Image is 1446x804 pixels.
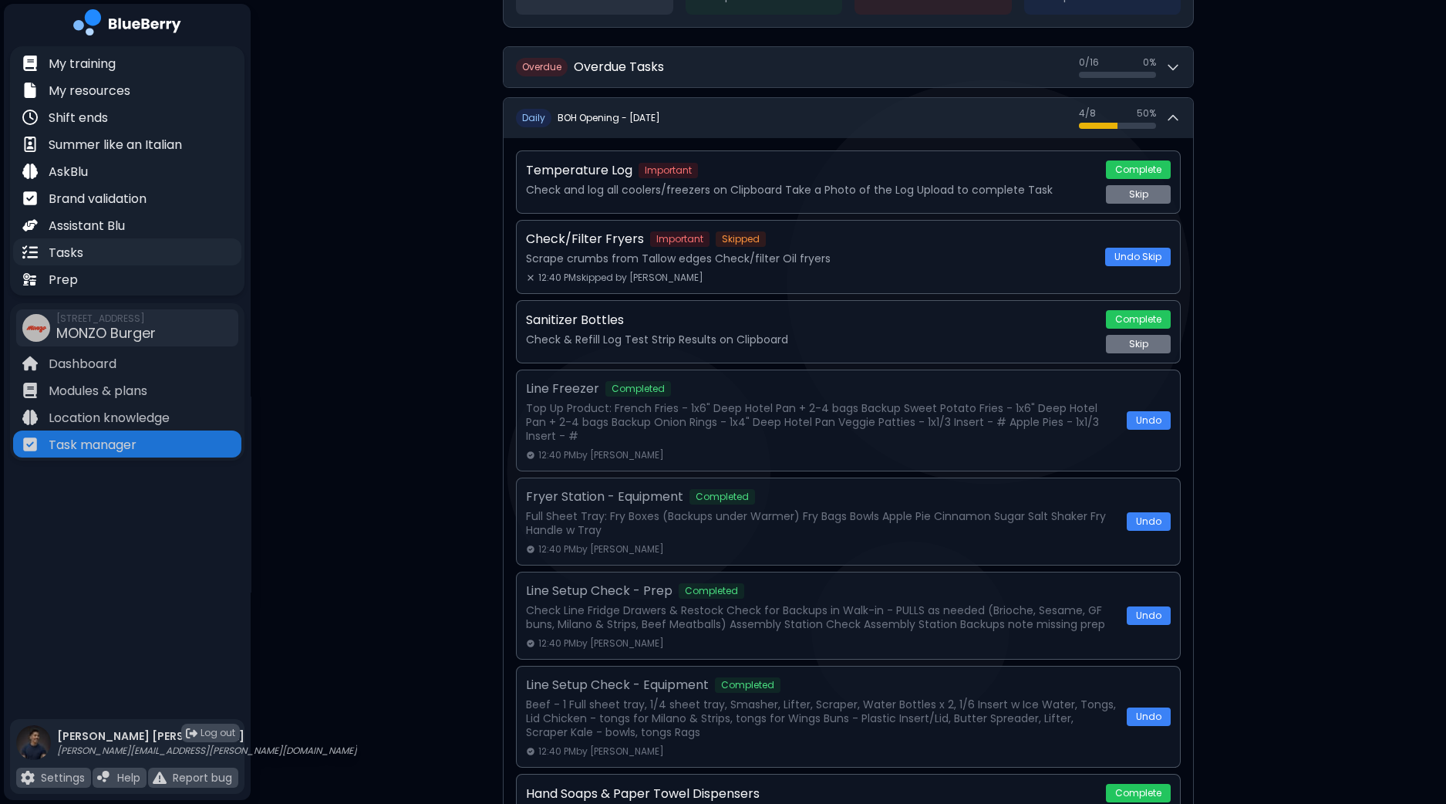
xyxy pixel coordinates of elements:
button: Complete [1106,310,1171,329]
p: Line Freezer [526,380,599,398]
p: Summer like an Italian [49,136,182,154]
p: Report bug [173,771,232,785]
span: Log out [201,727,235,739]
img: file icon [22,410,38,425]
img: file icon [22,356,38,371]
button: OverdueOverdue Tasks0/160% [504,47,1193,87]
img: file icon [22,383,38,398]
p: My training [49,55,116,73]
p: Shift ends [49,109,108,127]
span: aily [528,111,545,124]
span: verdue [529,60,561,73]
p: Line Setup Check - Prep [526,582,672,600]
img: file icon [22,437,38,452]
p: Temperature Log [526,161,632,180]
p: My resources [49,82,130,100]
p: Settings [41,771,85,785]
p: Full Sheet Tray: Fry Boxes (Backups under Warmer) Fry Bags Bowls Apple Pie Cinnamon Sugar Salt Sh... [526,509,1117,537]
img: file icon [153,771,167,785]
img: file icon [22,191,38,206]
button: Undo [1127,708,1171,726]
span: Important [650,231,710,247]
p: Sanitizer Bottles [526,311,624,329]
p: Check and log all coolers/freezers on Clipboard Take a Photo of the Log Upload to complete Task [526,183,1097,197]
p: Top Up Product: French Fries - 1x6" Deep Hotel Pan + 2-4 bags Backup Sweet Potato Fries - 1x6" De... [526,401,1117,443]
span: 50 % [1137,107,1156,120]
p: Line Setup Check - Equipment [526,676,709,694]
span: Completed [689,489,755,505]
img: profile photo [16,725,51,775]
p: Assistant Blu [49,217,125,235]
p: Check/Filter Fryers [526,230,644,248]
p: Fryer Station - Equipment [526,488,683,506]
span: 12:40 PM by [PERSON_NAME] [538,637,664,650]
p: Help [117,771,140,785]
p: Tasks [49,244,83,262]
span: D [516,109,551,127]
span: Completed [715,677,780,693]
p: [PERSON_NAME][EMAIL_ADDRESS][PERSON_NAME][DOMAIN_NAME] [57,745,357,757]
button: Undo [1127,411,1171,430]
p: Location knowledge [49,409,170,427]
span: 0 / 16 [1079,56,1099,69]
span: Skipped [716,231,766,247]
span: Important [639,163,698,178]
img: company thumbnail [22,314,50,342]
img: company logo [73,9,181,41]
p: [PERSON_NAME] [PERSON_NAME] [57,729,357,743]
img: file icon [22,83,38,98]
span: 12:40 PM by [PERSON_NAME] [538,543,664,556]
button: Undo [1127,512,1171,531]
img: logout [186,728,197,739]
button: Skip [1106,335,1171,353]
span: O [516,58,568,76]
img: file icon [21,771,35,785]
span: 0 % [1143,56,1156,69]
img: file icon [22,164,38,179]
p: Check & Refill Log Test Strip Results on Clipboard [526,333,1097,346]
img: file icon [22,272,38,287]
button: DailyBOH Opening - [DATE]4/850% [504,98,1193,138]
p: Beef - 1 Full sheet tray, 1/4 sheet tray, Smasher, Lifter, Scraper, Water Bottles x 2, 1/6 Insert... [526,698,1117,739]
span: 12:40 PM skipped by [PERSON_NAME] [538,272,703,284]
button: Undo [1127,606,1171,625]
p: AskBlu [49,163,88,181]
h2: BOH Opening - [DATE] [558,112,660,124]
img: file icon [22,245,38,260]
span: Completed [679,583,744,599]
span: Completed [605,381,671,397]
p: Brand validation [49,190,147,208]
img: file icon [22,56,38,71]
span: 4 / 8 [1079,107,1096,120]
p: Task manager [49,436,137,454]
img: file icon [22,137,38,152]
p: Check Line Fridge Drawers & Restock Check for Backups in Walk-in - PULLS as needed (Brioche, Sesa... [526,603,1117,631]
span: 12:40 PM by [PERSON_NAME] [538,745,664,758]
p: Hand Soaps & Paper Towel Dispensers [526,785,760,803]
span: [STREET_ADDRESS] [56,312,156,325]
p: Scrape crumbs from Tallow edges Check/filter Oil fryers [526,252,1096,265]
h2: Overdue Tasks [574,58,664,76]
p: Prep [49,271,78,289]
span: MONZO Burger [56,323,156,343]
span: 12:40 PM by [PERSON_NAME] [538,449,664,461]
button: Complete [1106,160,1171,179]
img: file icon [97,771,111,785]
p: Dashboard [49,355,116,373]
p: Modules & plans [49,382,147,400]
img: file icon [22,218,38,233]
button: Complete [1106,784,1171,802]
button: Skip [1106,185,1171,204]
img: file icon [22,110,38,125]
button: Undo Skip [1105,248,1171,266]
